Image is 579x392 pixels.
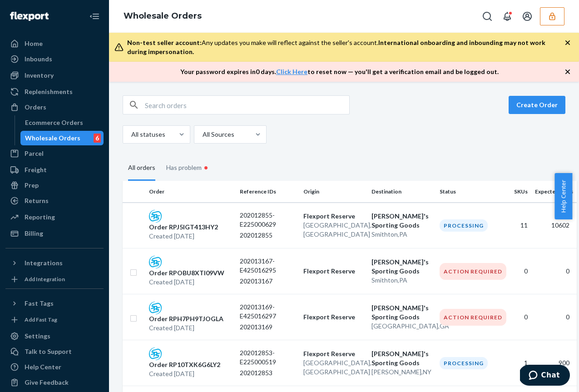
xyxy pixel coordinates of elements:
p: [PERSON_NAME]'s Sporting Goods [371,349,432,367]
button: Talk to Support [5,344,104,359]
div: Prep [25,181,39,190]
a: Inventory [5,68,104,83]
p: 202012855 [240,231,296,240]
input: All Sources [202,130,203,139]
input: All statuses [130,130,131,139]
td: 900 [531,340,577,386]
button: Open notifications [498,7,516,25]
p: [GEOGRAPHIC_DATA] , GA [371,322,432,331]
p: Flexport Reserve [303,313,364,322]
p: Order RPH7PH9TJOGLA [149,314,223,323]
button: Open Search Box [478,7,496,25]
a: Add Fast Tag [5,314,104,325]
div: Add Fast Tag [25,316,57,323]
a: Wholesale Orders [124,11,202,21]
div: Has problem [166,154,210,181]
p: Your password expires in 0 days . to reset now — you'll get a verification email and be logged out. [180,67,499,76]
img: sps-commerce logo [149,256,162,268]
th: SKUs [500,181,531,203]
th: Expected Units [531,181,577,203]
a: Freight [5,163,104,177]
td: 0 [531,248,577,294]
iframe: Opens a widget where you can chat to one of our agents [520,365,570,387]
div: Reporting [25,213,55,222]
a: Add Integration [5,274,104,285]
p: 202013169-E425016297 [240,303,296,321]
div: Billing [25,229,43,238]
th: Order [145,181,236,203]
p: 202012853 [240,368,296,377]
div: Action Required [440,309,506,326]
a: Help Center [5,360,104,374]
td: 0 [500,248,531,294]
p: [PERSON_NAME]'s Sporting Goods [371,303,432,322]
img: sps-commerce logo [149,347,162,360]
a: Parcel [5,146,104,161]
th: Destination [368,181,436,203]
button: Fast Tags [5,296,104,311]
div: Ecommerce Orders [25,118,83,127]
button: Create Order [509,96,565,114]
p: Smithton , PA [371,230,432,239]
td: 11 [500,203,531,248]
p: 202013169 [240,323,296,332]
p: Created [DATE] [149,232,218,241]
a: Prep [5,178,104,193]
a: Replenishments [5,84,104,99]
div: Give Feedback [25,378,69,387]
a: Home [5,36,104,51]
p: Created [DATE] [149,278,224,287]
input: Search orders [145,96,349,114]
td: 0 [531,294,577,340]
div: Action Required [440,263,506,280]
button: Integrations [5,256,104,270]
th: Origin [300,181,368,203]
div: Settings [25,332,50,341]
a: Settings [5,329,104,343]
div: 6 [94,134,101,143]
button: Help Center [554,173,572,219]
p: [PERSON_NAME]'s Sporting Goods [371,258,432,276]
p: [PERSON_NAME] , NY [371,367,432,377]
div: Inventory [25,71,54,80]
div: Inbounds [25,55,52,64]
p: [GEOGRAPHIC_DATA] , [GEOGRAPHIC_DATA] [303,221,364,239]
p: Flexport Reserve [303,349,364,358]
div: Fast Tags [25,299,54,308]
p: [PERSON_NAME]'s Sporting Goods [371,212,432,230]
a: Wholesale Orders6 [20,131,104,145]
div: Processing [440,219,488,232]
div: All orders [128,156,155,181]
button: Close Navigation [85,7,104,25]
a: Inbounds [5,52,104,66]
p: Smithton , PA [371,276,432,285]
div: Add Integration [25,275,65,283]
div: • [202,162,210,174]
div: Parcel [25,149,44,158]
a: Orders [5,100,104,114]
a: Reporting [5,210,104,224]
span: Non-test seller account: [127,39,202,46]
th: Status [436,181,500,203]
div: Freight [25,165,47,174]
p: Order RP10TXK6G6LY2 [149,360,220,369]
p: Order RPOBU8XTI09VW [149,268,224,278]
div: Replenishments [25,87,73,96]
div: Orders [25,103,46,112]
p: 202012853-E225000519 [240,348,296,367]
p: [GEOGRAPHIC_DATA] , [GEOGRAPHIC_DATA] [303,358,364,377]
td: 0 [500,294,531,340]
div: Processing [440,357,488,369]
img: Flexport logo [10,12,49,21]
div: Wholesale Orders [25,134,80,143]
img: sps-commerce logo [149,302,162,314]
div: Help Center [25,362,61,372]
td: 1 [500,340,531,386]
p: Flexport Reserve [303,267,364,276]
p: Created [DATE] [149,323,223,332]
p: Order RPJ5IGT413HY2 [149,223,218,232]
td: 10602 [531,203,577,248]
a: Click Here [276,68,307,75]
